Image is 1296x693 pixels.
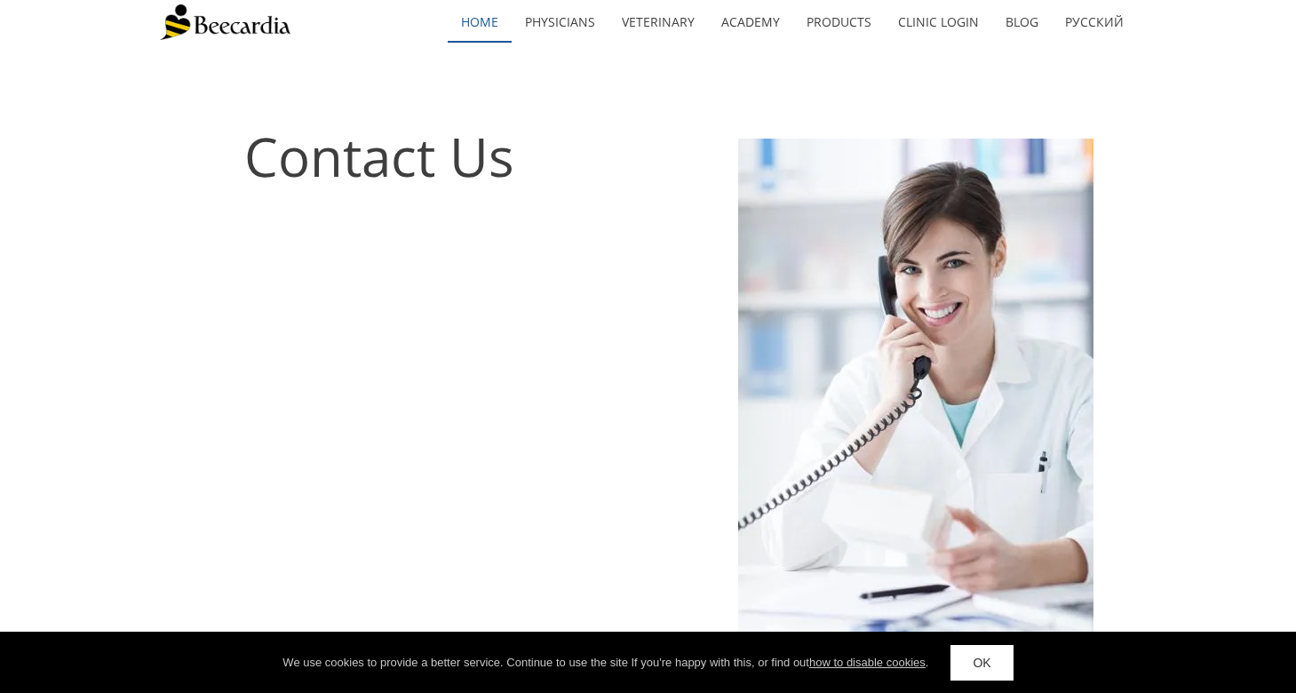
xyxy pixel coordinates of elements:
[708,2,793,43] a: Academy
[992,2,1052,43] a: Blog
[885,2,992,43] a: Clinic Login
[809,656,926,669] a: how to disable cookies
[793,2,885,43] a: Products
[244,120,514,193] span: Contact Us
[1052,2,1137,43] a: Русский
[160,4,290,40] img: Beecardia
[512,2,608,43] a: Physicians
[950,645,1013,681] a: OK
[282,654,928,672] div: We use cookies to provide a better service. Continue to use the site If you're happy with this, o...
[608,2,708,43] a: Veterinary
[448,2,512,43] a: home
